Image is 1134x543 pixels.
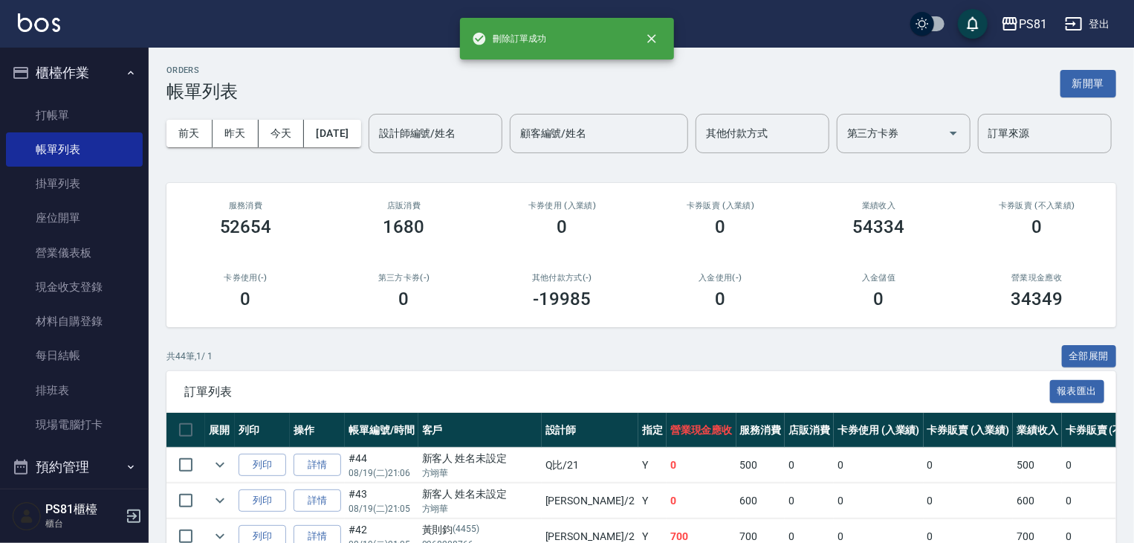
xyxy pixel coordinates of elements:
[6,373,143,408] a: 排班表
[6,408,143,442] a: 現場電腦打卡
[542,413,638,448] th: 設計師
[345,448,418,483] td: #44
[472,31,546,46] span: 刪除訂單成功
[383,216,425,237] h3: 1680
[184,385,1050,399] span: 訂單列表
[209,489,231,512] button: expand row
[659,201,782,211] h2: 卡券販賣 (入業績)
[942,121,965,145] button: Open
[235,413,290,448] th: 列印
[6,98,143,132] a: 打帳單
[166,81,238,102] h3: 帳單列表
[418,413,542,448] th: 客戶
[220,216,272,237] h3: 52654
[290,413,345,448] th: 操作
[349,502,415,515] p: 08/19 (二) 21:05
[343,201,465,211] h2: 店販消費
[874,289,884,309] h3: 0
[834,483,924,518] td: 0
[853,216,905,237] h3: 54334
[166,65,238,75] h2: ORDERS
[638,483,667,518] td: Y
[785,483,834,518] td: 0
[345,483,418,518] td: #43
[304,120,360,147] button: [DATE]
[924,413,1014,448] th: 卡券販賣 (入業績)
[976,201,1098,211] h2: 卡券販賣 (不入業績)
[716,216,726,237] h3: 0
[259,120,305,147] button: 今天
[736,413,785,448] th: 服務消費
[6,304,143,338] a: 材料自購登錄
[635,22,668,55] button: close
[166,120,213,147] button: 前天
[501,273,623,283] h2: 其他付款方式(-)
[667,413,736,448] th: 營業現金應收
[736,448,785,483] td: 500
[349,466,415,480] p: 08/19 (二) 21:06
[422,502,538,515] p: 方翊華
[924,448,1014,483] td: 0
[241,289,251,309] h3: 0
[213,120,259,147] button: 昨天
[995,9,1053,39] button: PS81
[239,454,286,477] button: 列印
[542,483,638,518] td: [PERSON_NAME] /2
[785,448,834,483] td: 0
[453,522,480,538] p: (4455)
[18,13,60,32] img: Logo
[6,338,143,373] a: 每日結帳
[343,273,465,283] h2: 第三方卡券(-)
[209,454,231,476] button: expand row
[422,522,538,538] div: 黃則鈞
[294,489,341,513] a: 詳情
[1059,10,1116,38] button: 登出
[184,201,307,211] h3: 服務消費
[6,270,143,304] a: 現金收支登錄
[6,236,143,270] a: 營業儀表板
[6,486,143,525] button: 報表及分析
[184,273,307,283] h2: 卡券使用(-)
[976,273,1098,283] h2: 營業現金應收
[166,350,213,363] p: 共 44 筆, 1 / 1
[638,448,667,483] td: Y
[1032,216,1043,237] h3: 0
[817,273,940,283] h2: 入金儲值
[667,483,736,518] td: 0
[736,483,785,518] td: 600
[1050,380,1105,403] button: 報表匯出
[501,201,623,211] h2: 卡券使用 (入業績)
[205,413,235,448] th: 展開
[422,451,538,466] div: 新客人 姓名未設定
[1062,345,1117,368] button: 全部展開
[834,413,924,448] th: 卡券使用 (入業績)
[1013,483,1062,518] td: 600
[667,448,736,483] td: 0
[534,289,592,309] h3: -19985
[6,201,143,235] a: 座位開單
[1013,413,1062,448] th: 業績收入
[6,448,143,486] button: 預約管理
[542,448,638,483] td: Q比 /21
[12,501,42,531] img: Person
[1060,76,1116,90] a: 新開單
[399,289,409,309] h3: 0
[6,54,143,92] button: 櫃檯作業
[785,413,834,448] th: 店販消費
[834,448,924,483] td: 0
[1050,384,1105,398] a: 報表匯出
[1013,448,1062,483] td: 500
[345,413,418,448] th: 帳單編號/時間
[294,454,341,477] a: 詳情
[1011,289,1063,309] h3: 34349
[45,517,121,530] p: 櫃台
[1060,70,1116,97] button: 新開單
[45,502,121,517] h5: PS81櫃檯
[1019,15,1047,33] div: PS81
[6,167,143,201] a: 掛單列表
[557,216,568,237] h3: 0
[6,132,143,167] a: 帳單列表
[422,466,538,480] p: 方翊華
[239,489,286,513] button: 列印
[958,9,988,39] button: save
